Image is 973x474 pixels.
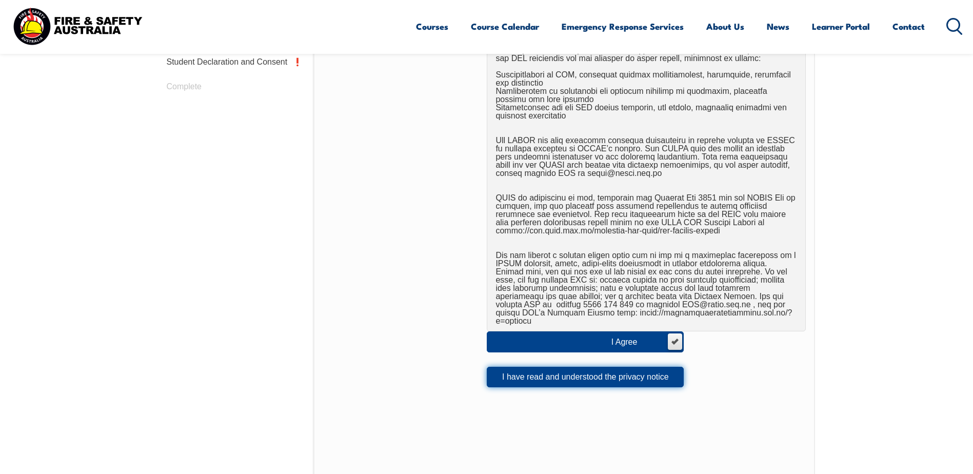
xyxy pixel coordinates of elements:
a: Course Calendar [471,13,539,40]
a: Learner Portal [812,13,870,40]
a: Emergency Response Services [562,13,684,40]
a: News [767,13,789,40]
a: Courses [416,13,448,40]
a: Student Declaration and Consent [158,50,308,74]
div: I Agree [611,338,658,346]
button: I have read and understood the privacy notice [487,367,684,387]
a: About Us [706,13,744,40]
a: Contact [892,13,925,40]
